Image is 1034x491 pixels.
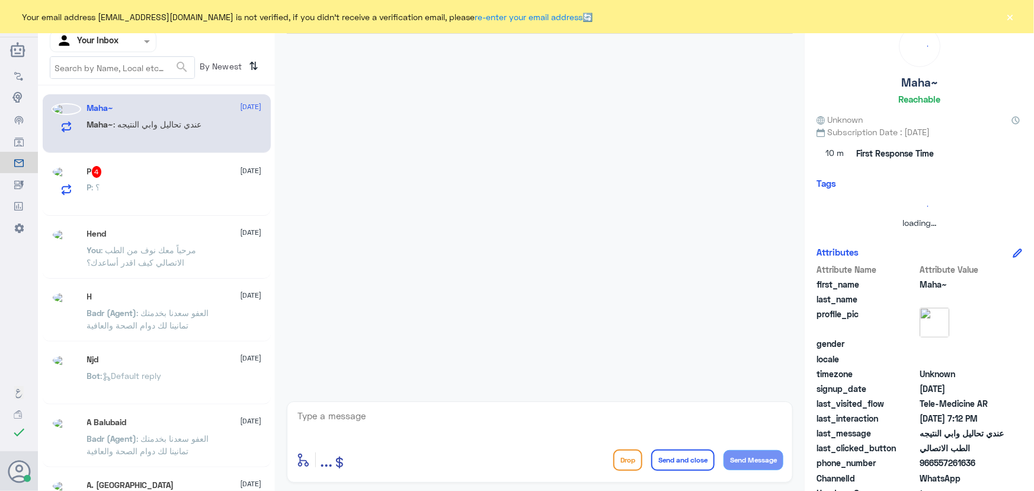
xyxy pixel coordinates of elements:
[52,355,81,366] img: picture
[87,245,197,267] span: : مرحباً معك نوف من الطب الاتصالي كيف اقدر أساعدك؟
[920,397,1006,410] span: Tele-Medicine AR
[920,353,1006,365] span: null
[87,480,174,490] h5: A. Turki
[52,417,81,429] img: picture
[12,425,26,439] i: check
[475,12,583,22] a: re-enter your email address
[92,182,100,192] span: : ؟
[87,355,99,365] h5: Njd
[52,103,81,115] img: picture
[817,412,917,425] span: last_interaction
[901,76,938,90] h5: Maha~
[920,457,1006,469] span: 966557261636
[114,119,202,129] span: : عندي تحاليل وابي النتيجه
[817,397,917,410] span: last_visited_flow
[817,247,859,257] h6: Attributes
[249,56,259,76] i: ⇅
[87,433,209,456] span: : العفو سعدنا بخدمتك تمانينا لك دوام الصحة والعافية
[175,58,189,77] button: search
[920,278,1006,291] span: Maha~
[920,368,1006,380] span: Unknown
[320,449,332,470] span: ...
[920,472,1006,484] span: 2
[8,460,30,483] button: Avatar
[87,371,101,381] span: Bot
[817,353,917,365] span: locale
[817,293,917,305] span: last_name
[920,382,1006,395] span: 2025-10-05T16:12:22.812Z
[724,450,783,470] button: Send Message
[817,337,917,350] span: gender
[819,196,1019,216] div: loading...
[920,412,1006,425] span: 2025-10-05T16:12:53.476Z
[52,229,81,241] img: picture
[87,103,114,113] h5: Maha~
[902,29,937,63] div: loading...
[241,479,262,489] span: [DATE]
[87,308,209,330] span: : العفو سعدنا بخدمتك تمانينا لك دوام الصحة والعافية
[920,337,1006,350] span: null
[195,56,245,80] span: By Newest
[817,113,863,126] span: Unknown
[175,60,189,74] span: search
[241,290,262,301] span: [DATE]
[817,278,917,291] span: first_name
[817,382,917,395] span: signup_date
[920,263,1006,276] span: Attribute Value
[101,371,162,381] span: : Default reply
[50,57,194,78] input: Search by Name, Local etc…
[920,427,1006,439] span: عندي تحاليل وابي النتيجه
[817,143,852,164] span: 10 m
[87,182,92,192] span: P
[902,218,936,228] span: loading...
[817,427,917,439] span: last_message
[87,292,92,302] h5: H
[241,416,262,426] span: [DATE]
[87,229,107,239] h5: Hend
[920,308,949,337] img: picture
[817,308,917,335] span: profile_pic
[817,457,917,469] span: phone_number
[87,166,102,178] h5: P
[52,166,81,178] img: picture
[52,292,81,304] img: picture
[87,245,101,255] span: You
[856,147,934,160] span: First Response Time
[92,166,102,178] span: 4
[817,472,917,484] span: ChannelId
[320,447,332,473] button: ...
[920,442,1006,454] span: الطب الاتصالي
[817,126,1022,138] span: Subscription Date : [DATE]
[817,368,917,380] span: timezone
[241,227,262,238] span: [DATE]
[817,442,917,454] span: last_clicked_button
[1004,11,1016,23] button: ×
[613,449,642,471] button: Drop
[87,308,137,318] span: Badr (Agent)
[87,119,114,129] span: Maha~
[241,353,262,364] span: [DATE]
[651,449,715,471] button: Send and close
[23,11,593,23] span: Your email address [EMAIL_ADDRESS][DOMAIN_NAME] is not verified, if you didn't receive a verifica...
[87,417,127,428] h5: A Balubaid
[817,178,836,189] h6: Tags
[241,101,262,112] span: [DATE]
[817,263,917,276] span: Attribute Name
[87,433,137,444] span: Badr (Agent)
[241,165,262,176] span: [DATE]
[898,94,940,104] h6: Reachable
